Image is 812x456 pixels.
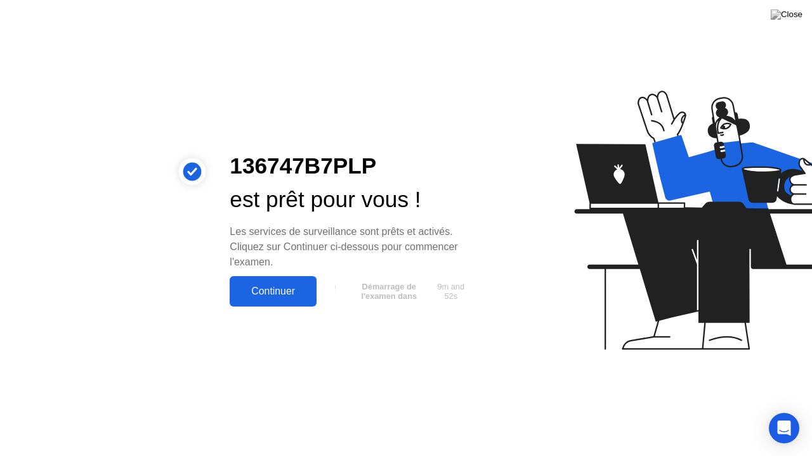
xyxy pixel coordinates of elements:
[323,279,472,303] button: Démarrage de l'examen dans9m and 52s
[233,286,313,297] div: Continuer
[230,183,472,217] div: est prêt pour vous !
[771,9,802,20] img: Close
[769,413,799,443] div: Open Intercom Messenger
[230,276,317,307] button: Continuer
[230,224,472,270] div: Les services de surveillance sont prêts et activés. Cliquez sur Continuer ci-dessous pour commenc...
[435,282,468,301] span: 9m and 52s
[230,149,472,183] div: 136747B7PLP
